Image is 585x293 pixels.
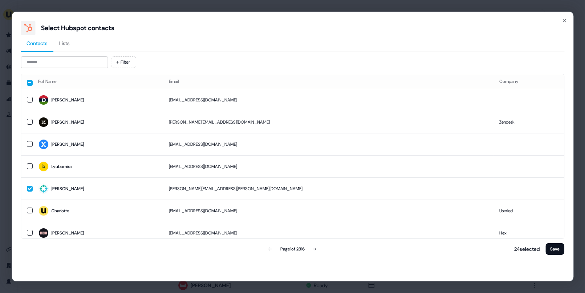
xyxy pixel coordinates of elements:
[163,89,493,111] td: [EMAIL_ADDRESS][DOMAIN_NAME]
[163,133,493,155] td: [EMAIL_ADDRESS][DOMAIN_NAME]
[163,200,493,222] td: [EMAIL_ADDRESS][DOMAIN_NAME]
[280,245,305,253] div: Page 1 of 2816
[163,222,493,244] td: [EMAIL_ADDRESS][DOMAIN_NAME]
[163,177,493,200] td: [PERSON_NAME][EMAIL_ADDRESS][PERSON_NAME][DOMAIN_NAME]
[59,40,70,47] span: Lists
[163,155,493,177] td: [EMAIL_ADDRESS][DOMAIN_NAME]
[545,243,564,255] button: Save
[494,74,564,89] th: Company
[494,111,564,133] td: Zendesk
[52,185,84,192] div: [PERSON_NAME]
[41,24,114,32] div: Select Hubspot contacts
[163,111,493,133] td: [PERSON_NAME][EMAIL_ADDRESS][DOMAIN_NAME]
[27,40,48,47] span: Contacts
[52,141,84,148] div: [PERSON_NAME]
[52,229,84,237] div: [PERSON_NAME]
[52,163,72,170] div: Lyubomira
[52,96,84,104] div: [PERSON_NAME]
[494,200,564,222] td: Userled
[52,119,84,126] div: [PERSON_NAME]
[33,74,163,89] th: Full Name
[52,207,70,214] div: Charlotte
[163,74,493,89] th: Email
[494,222,564,244] td: Hex
[511,245,540,253] p: 24 selected
[111,56,136,68] button: Filter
